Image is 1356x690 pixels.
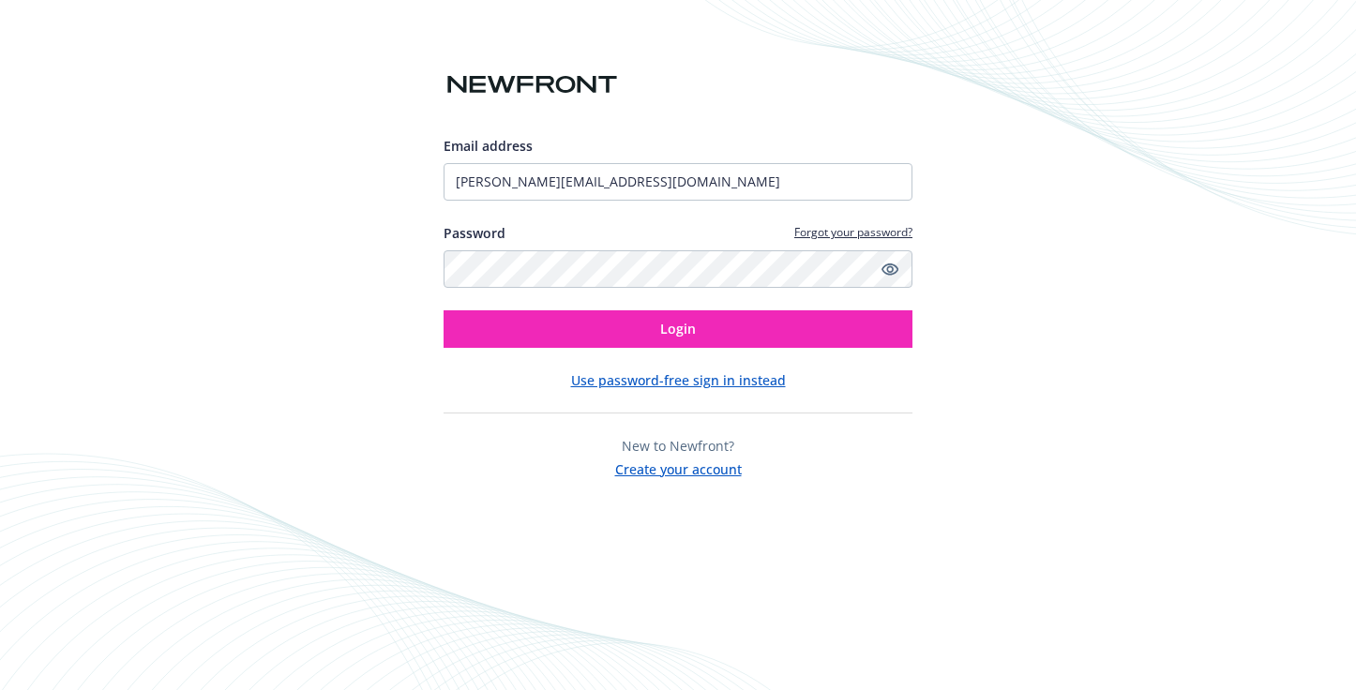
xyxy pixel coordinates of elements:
[571,370,786,390] button: Use password-free sign in instead
[879,258,901,280] a: Show password
[794,224,912,240] a: Forgot your password?
[660,320,696,337] span: Login
[444,163,912,201] input: Enter your email
[615,456,742,479] button: Create your account
[444,310,912,348] button: Login
[444,137,533,155] span: Email address
[444,68,621,101] img: Newfront logo
[622,437,734,455] span: New to Newfront?
[444,250,912,288] input: Enter your password
[444,223,505,243] label: Password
